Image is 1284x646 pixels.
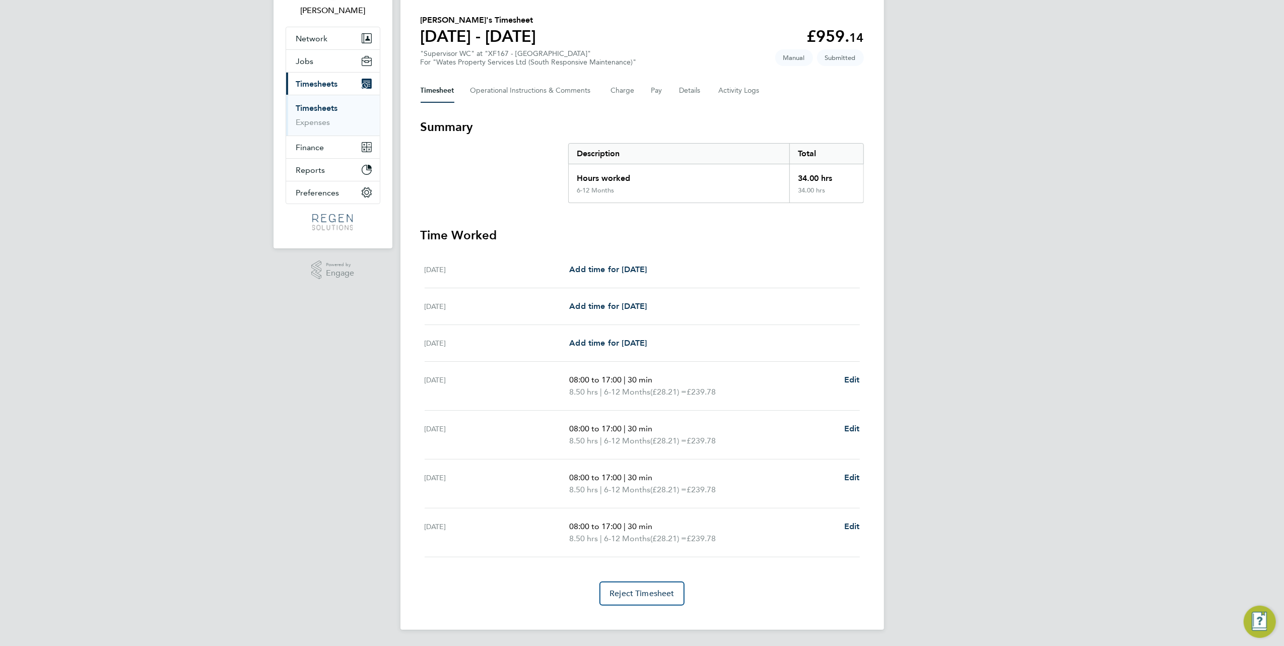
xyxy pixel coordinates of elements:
[312,214,353,230] img: regensolutions-logo-retina.png
[569,436,598,445] span: 8.50 hrs
[326,269,354,278] span: Engage
[600,534,602,543] span: |
[719,79,761,103] button: Activity Logs
[599,582,685,606] button: Reject Timesheet
[286,73,380,95] button: Timesheets
[286,159,380,181] button: Reports
[624,424,626,433] span: |
[421,14,536,26] h2: [PERSON_NAME]'s Timesheet
[569,164,790,186] div: Hours worked
[604,533,650,545] span: 6-12 Months
[568,143,864,203] div: Summary
[311,261,354,280] a: Powered byEngage
[421,119,864,606] section: Timesheet
[624,473,626,482] span: |
[296,165,325,175] span: Reports
[569,264,647,276] a: Add time for [DATE]
[569,337,647,349] a: Add time for [DATE]
[844,374,860,386] a: Edit
[604,435,650,447] span: 6-12 Months
[326,261,354,269] span: Powered by
[628,375,652,384] span: 30 min
[844,521,860,533] a: Edit
[569,534,598,543] span: 8.50 hrs
[569,473,622,482] span: 08:00 to 17:00
[286,181,380,204] button: Preferences
[604,484,650,496] span: 6-12 Months
[577,186,614,195] div: 6-12 Months
[286,27,380,49] button: Network
[569,265,647,274] span: Add time for [DATE]
[844,375,860,384] span: Edit
[1244,606,1276,638] button: Engage Resource Center
[286,136,380,158] button: Finance
[651,79,663,103] button: Pay
[470,79,595,103] button: Operational Instructions & Comments
[687,387,716,397] span: £239.78
[569,338,647,348] span: Add time for [DATE]
[687,485,716,494] span: £239.78
[286,5,380,17] span: Billy Mcnamara
[844,424,860,433] span: Edit
[628,522,652,531] span: 30 min
[425,423,570,447] div: [DATE]
[425,374,570,398] div: [DATE]
[569,375,622,384] span: 08:00 to 17:00
[425,472,570,496] div: [DATE]
[421,26,536,46] h1: [DATE] - [DATE]
[569,300,647,312] a: Add time for [DATE]
[296,56,314,66] span: Jobs
[610,589,674,599] span: Reject Timesheet
[789,144,863,164] div: Total
[844,522,860,531] span: Edit
[296,143,324,152] span: Finance
[425,521,570,545] div: [DATE]
[569,387,598,397] span: 8.50 hrs
[650,485,687,494] span: (£28.21) =
[296,103,338,113] a: Timesheets
[425,300,570,312] div: [DATE]
[775,49,813,66] span: This timesheet was manually created.
[286,214,380,230] a: Go to home page
[604,386,650,398] span: 6-12 Months
[844,473,860,482] span: Edit
[421,79,454,103] button: Timesheet
[296,34,328,43] span: Network
[425,337,570,349] div: [DATE]
[687,534,716,543] span: £239.78
[569,522,622,531] span: 08:00 to 17:00
[296,79,338,89] span: Timesheets
[286,50,380,72] button: Jobs
[687,436,716,445] span: £239.78
[650,436,687,445] span: (£28.21) =
[844,472,860,484] a: Edit
[296,188,340,198] span: Preferences
[569,424,622,433] span: 08:00 to 17:00
[844,423,860,435] a: Edit
[425,264,570,276] div: [DATE]
[569,144,790,164] div: Description
[600,485,602,494] span: |
[680,79,703,103] button: Details
[421,49,637,67] div: "Supervisor WC" at "XF167 - [GEOGRAPHIC_DATA]"
[286,95,380,136] div: Timesheets
[569,301,647,311] span: Add time for [DATE]
[789,164,863,186] div: 34.00 hrs
[850,30,864,45] span: 14
[296,117,330,127] a: Expenses
[628,424,652,433] span: 30 min
[807,27,864,46] app-decimal: £959.
[569,485,598,494] span: 8.50 hrs
[600,387,602,397] span: |
[624,522,626,531] span: |
[789,186,863,203] div: 34.00 hrs
[624,375,626,384] span: |
[421,227,864,243] h3: Time Worked
[611,79,635,103] button: Charge
[650,387,687,397] span: (£28.21) =
[817,49,864,66] span: This timesheet is Submitted.
[600,436,602,445] span: |
[421,119,864,135] h3: Summary
[650,534,687,543] span: (£28.21) =
[421,58,637,67] div: For "Wates Property Services Ltd (South Responsive Maintenance)"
